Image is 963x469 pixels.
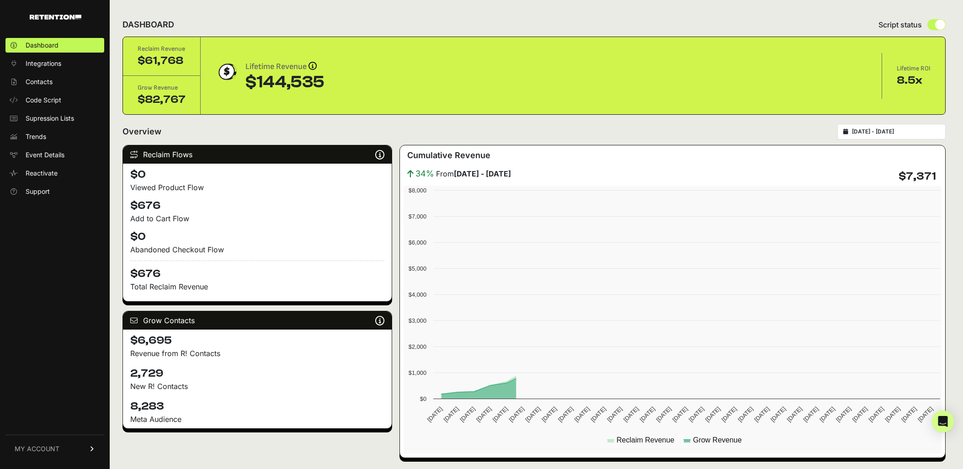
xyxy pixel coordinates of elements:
text: [DATE] [900,405,918,423]
span: Supression Lists [26,114,74,123]
span: Reactivate [26,169,58,178]
div: 8.5x [897,73,931,88]
h4: $0 [130,229,384,244]
h2: DASHBOARD [122,18,174,31]
p: Revenue from R! Contacts [130,348,384,359]
text: [DATE] [802,405,819,423]
div: Add to Cart Flow [130,213,384,224]
div: Lifetime ROI [897,64,931,73]
h4: $6,695 [130,333,384,348]
span: 34% [415,167,434,180]
h2: Overview [122,125,161,138]
div: Lifetime Revenue [245,60,325,73]
span: Trends [26,132,46,141]
text: [DATE] [654,405,672,423]
text: [DATE] [573,405,591,423]
div: Reclaim Flows [123,145,392,164]
h3: Cumulative Revenue [407,149,490,162]
text: $5,000 [409,265,426,272]
text: [DATE] [524,405,542,423]
text: [DATE] [557,405,575,423]
span: Integrations [26,59,61,68]
div: Reclaim Revenue [138,44,186,53]
text: [DATE] [785,405,803,423]
text: $4,000 [409,291,426,298]
div: Meta Audience [130,414,384,425]
span: Script status [878,19,922,30]
text: $3,000 [409,317,426,324]
div: Abandoned Checkout Flow [130,244,384,255]
text: [DATE] [736,405,754,423]
text: [DATE] [458,405,476,423]
a: Reactivate [5,166,104,181]
p: New R! Contacts [130,381,384,392]
text: $6,000 [409,239,426,246]
p: Total Reclaim Revenue [130,281,384,292]
img: Retention.com [30,15,81,20]
a: Integrations [5,56,104,71]
text: [DATE] [720,405,738,423]
text: [DATE] [475,405,493,423]
span: Event Details [26,150,64,160]
text: [DATE] [606,405,623,423]
text: [DATE] [818,405,836,423]
text: [DATE] [540,405,558,423]
text: Reclaim Revenue [617,436,674,444]
a: MY ACCOUNT [5,435,104,463]
text: [DATE] [769,405,787,423]
text: [DATE] [687,405,705,423]
text: $2,000 [409,343,426,350]
text: [DATE] [491,405,509,423]
text: $1,000 [409,369,426,376]
text: $8,000 [409,187,426,194]
text: [DATE] [835,405,852,423]
h4: $676 [130,261,384,281]
img: dollar-coin-05c43ed7efb7bc0c12610022525b4bbbb207c7efeef5aecc26f025e68dcafac9.png [215,60,238,83]
h4: 2,729 [130,366,384,381]
div: $82,767 [138,92,186,107]
h4: 8,283 [130,399,384,414]
text: [DATE] [867,405,885,423]
a: Supression Lists [5,111,104,126]
text: [DATE] [507,405,525,423]
div: $144,535 [245,73,325,91]
text: Grow Revenue [693,436,742,444]
text: [DATE] [426,405,443,423]
text: [DATE] [883,405,901,423]
text: [DATE] [442,405,460,423]
a: Contacts [5,75,104,89]
span: Dashboard [26,41,59,50]
text: [DATE] [851,405,869,423]
h4: $0 [130,167,384,182]
strong: [DATE] - [DATE] [454,169,511,178]
span: Contacts [26,77,53,86]
div: Open Intercom Messenger [932,410,954,432]
div: Grow Contacts [123,311,392,330]
a: Code Script [5,93,104,107]
span: Code Script [26,96,61,105]
span: MY ACCOUNT [15,444,59,453]
a: Event Details [5,148,104,162]
a: Support [5,184,104,199]
text: [DATE] [916,405,934,423]
div: Grow Revenue [138,83,186,92]
div: $61,768 [138,53,186,68]
text: [DATE] [589,405,607,423]
text: $7,000 [409,213,426,220]
text: $0 [420,395,426,402]
a: Trends [5,129,104,144]
text: [DATE] [704,405,722,423]
text: [DATE] [638,405,656,423]
span: Support [26,187,50,196]
text: [DATE] [622,405,640,423]
text: [DATE] [753,405,771,423]
div: Viewed Product Flow [130,182,384,193]
h4: $676 [130,198,384,213]
h4: $7,371 [899,169,936,184]
a: Dashboard [5,38,104,53]
span: From [436,168,511,179]
text: [DATE] [671,405,689,423]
